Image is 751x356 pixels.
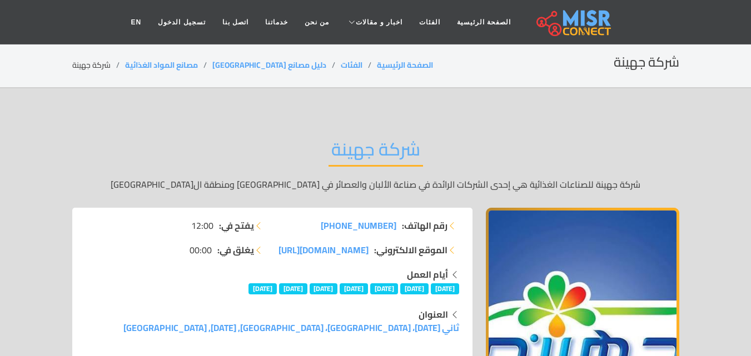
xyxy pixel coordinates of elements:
[431,283,459,294] span: [DATE]
[72,178,679,191] p: شركة جهينة للصناعات الغذائية هي إحدى الشركات الرائدة في صناعة الألبان والعصائر في [GEOGRAPHIC_DAT...
[614,54,679,71] h2: شركة جهينة
[407,266,448,283] strong: أيام العمل
[449,12,519,33] a: الصفحة الرئيسية
[340,283,368,294] span: [DATE]
[356,17,402,27] span: اخبار و مقالات
[72,59,125,71] li: شركة جهينة
[125,58,198,72] a: مصانع المواد الغذائية
[370,283,399,294] span: [DATE]
[217,243,254,257] strong: يغلق في:
[219,219,254,232] strong: يفتح في:
[321,219,396,232] a: [PHONE_NUMBER]
[374,243,447,257] strong: الموقع الالكتروني:
[411,12,449,33] a: الفئات
[329,138,423,167] h2: شركة جهينة
[536,8,611,36] img: main.misr_connect
[123,319,459,336] a: ثاني [DATE]، [GEOGRAPHIC_DATA]، [GEOGRAPHIC_DATA], [DATE], [GEOGRAPHIC_DATA]
[248,283,277,294] span: [DATE]
[278,242,369,258] span: [DOMAIN_NAME][URL]
[341,58,362,72] a: الفئات
[377,58,433,72] a: الصفحة الرئيسية
[279,283,307,294] span: [DATE]
[212,58,326,72] a: دليل مصانع [GEOGRAPHIC_DATA]
[257,12,296,33] a: خدماتنا
[337,12,411,33] a: اخبار و مقالات
[419,306,448,323] strong: العنوان
[296,12,337,33] a: من نحن
[400,283,429,294] span: [DATE]
[150,12,213,33] a: تسجيل الدخول
[191,219,213,232] span: 12:00
[214,12,257,33] a: اتصل بنا
[310,283,338,294] span: [DATE]
[321,217,396,234] span: [PHONE_NUMBER]
[190,243,212,257] span: 00:00
[402,219,447,232] strong: رقم الهاتف:
[278,243,369,257] a: [DOMAIN_NAME][URL]
[123,12,150,33] a: EN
